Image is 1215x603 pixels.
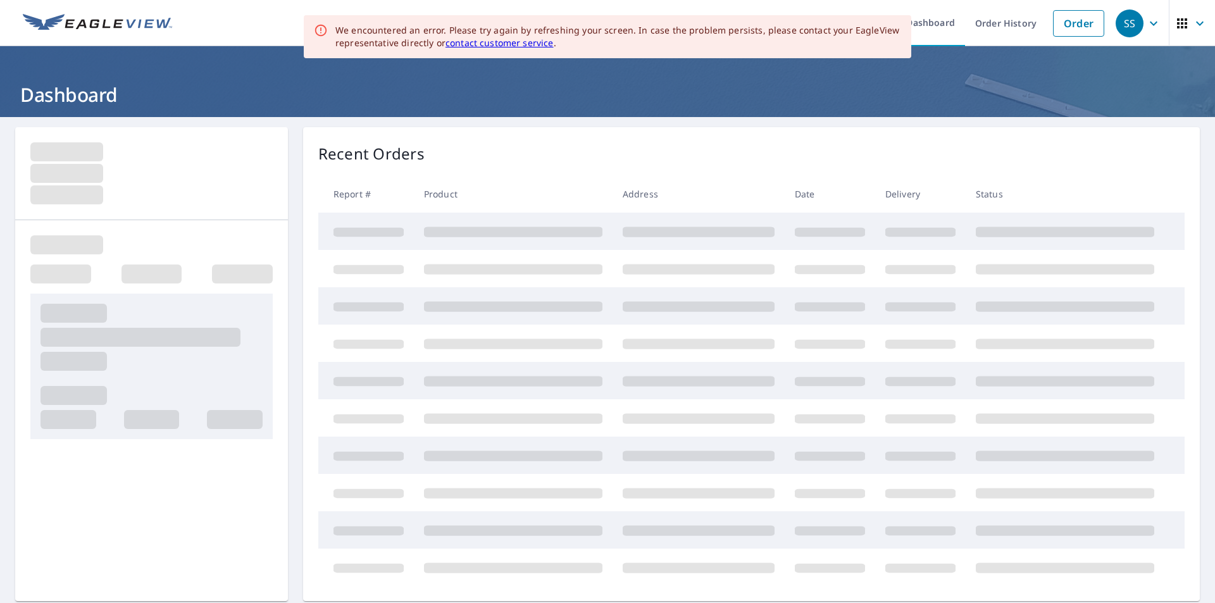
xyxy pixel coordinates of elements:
[785,175,875,213] th: Date
[318,142,425,165] p: Recent Orders
[875,175,966,213] th: Delivery
[318,175,414,213] th: Report #
[445,37,554,49] a: contact customer service
[23,14,172,33] img: EV Logo
[414,175,613,213] th: Product
[1053,10,1104,37] a: Order
[966,175,1164,213] th: Status
[1116,9,1143,37] div: SS
[335,24,901,49] div: We encountered an error. Please try again by refreshing your screen. In case the problem persists...
[15,82,1200,108] h1: Dashboard
[613,175,785,213] th: Address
